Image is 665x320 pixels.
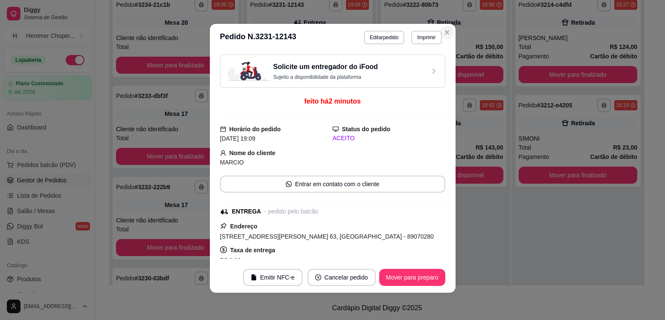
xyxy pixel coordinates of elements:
[220,246,227,253] span: dollar
[229,150,276,156] strong: Nome do cliente
[220,257,241,264] span: R$ 6,00
[220,31,296,44] h3: Pedido N. 3231-12143
[243,269,302,286] button: fileEmitir NFC-e
[273,74,378,81] p: Sujeito a disponibilidade da plataforma
[227,62,270,81] img: delivery-image
[229,126,281,133] strong: Horário do pedido
[379,269,445,286] button: Mover para preparo
[220,233,434,240] span: [STREET_ADDRESS][PERSON_NAME] 63, [GEOGRAPHIC_DATA] - 89070280
[273,62,378,72] h3: Solicite um entregador do iFood
[251,274,257,280] span: file
[342,126,391,133] strong: Status do pedido
[230,223,258,230] strong: Endereço
[411,31,441,44] button: Imprimir
[264,207,318,216] div: - pedido pelo balcão
[308,269,376,286] button: close-circleCancelar pedido
[220,159,244,166] span: MARCIO
[304,98,360,105] span: feito há 2 minutos
[230,247,276,254] strong: Taxa de entrega
[315,274,321,280] span: close-circle
[220,126,226,132] span: calendar
[333,134,445,143] div: ACEITO
[286,181,292,187] span: whats-app
[220,135,256,142] span: [DATE] 19:09
[220,150,226,156] span: user
[220,176,445,193] button: whats-appEntrar em contato com o cliente
[232,207,261,216] div: ENTREGA
[220,222,227,229] span: pushpin
[364,31,404,44] button: Editarpedido
[333,126,339,132] span: desktop
[440,26,454,39] button: Close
